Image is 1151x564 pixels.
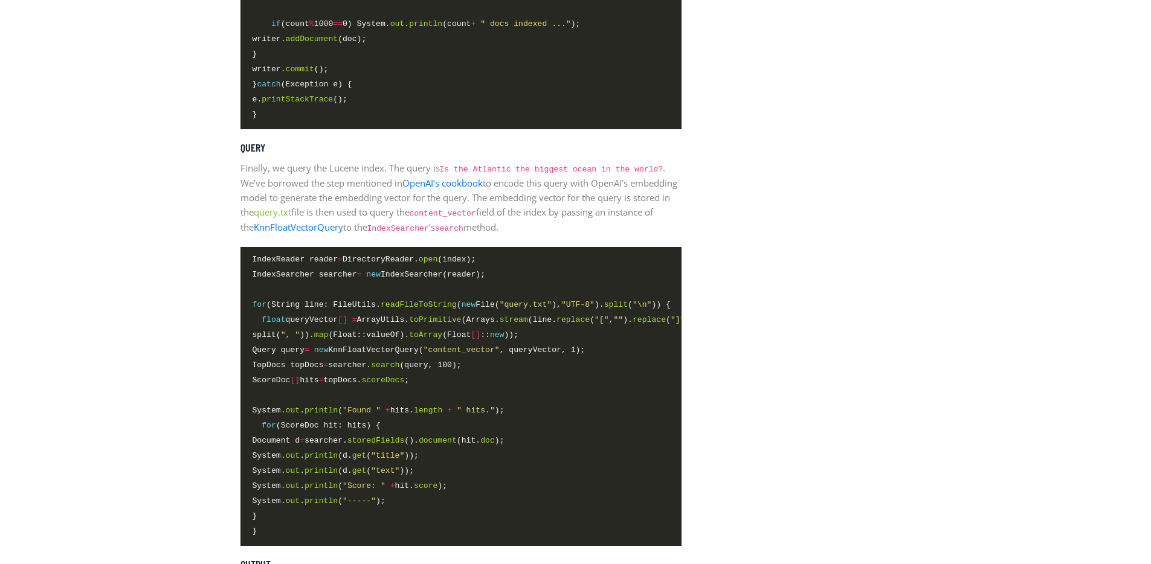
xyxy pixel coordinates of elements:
[490,330,505,339] span: new
[500,315,528,324] span: stream
[338,315,347,324] span: []
[357,270,362,279] span: =
[671,315,685,324] span: "]"
[633,315,666,324] span: replace
[385,406,390,415] span: +
[286,406,300,415] span: out
[305,481,338,490] span: println
[447,406,452,415] span: +
[347,436,404,445] span: storedFields
[253,253,476,266] span: IndexReader reader DirectoryReader. (index);
[253,464,414,477] span: System. . (d. ( ));
[262,421,276,430] span: for
[253,374,410,386] span: ScoreDoc hits topDocs. ;
[371,466,399,475] span: "text"
[457,406,495,415] span: " hits."
[253,419,381,432] span: (ScoreDoc hit: hits) {
[305,406,338,415] span: println
[361,376,404,385] span: scoreDocs
[253,449,419,462] span: System. . (d. ( ));
[343,496,376,505] span: "-----"
[414,406,442,415] span: length
[343,481,385,490] span: "Score: "
[253,510,257,522] span: }
[338,255,343,264] span: =
[435,224,463,233] code: search
[462,300,476,309] span: new
[286,496,300,505] span: out
[556,315,590,324] span: replace
[410,209,476,218] code: content_vector
[253,359,462,371] span: TopDocs topDocs searcher. (query, 100);
[333,19,343,28] span: ==
[367,224,429,233] code: IndexSearcher
[290,376,300,385] span: []
[409,19,442,28] span: println
[314,330,329,339] span: map
[352,451,367,460] span: get
[271,19,281,28] span: if
[253,404,505,417] span: System. . ( hits. );
[390,481,395,490] span: +
[286,466,300,475] span: out
[561,300,595,309] span: "UTF-8"
[253,63,329,75] span: writer. ();
[613,315,623,324] span: ""
[371,451,404,460] span: "title"
[253,93,347,106] span: e. ();
[305,466,338,475] span: println
[253,313,709,326] span: queryVector ArrayUtils. (Arrays. (line. ( , ). ( , ).
[604,300,628,309] span: split
[319,376,324,385] span: =
[381,300,457,309] span: readFileToString
[253,434,505,447] span: Document d searcher. (). (hit. );
[253,33,367,45] span: writer. (doc);
[286,34,338,43] span: addDocument
[253,18,581,30] span: (count 1000 0) System. . (count );
[286,481,300,490] span: out
[480,436,495,445] span: doc
[254,206,291,218] a: query.txt
[253,268,486,281] span: IndexSearcher searcher IndexSearcher(reader);
[305,451,338,460] span: println
[471,330,480,339] span: []
[352,315,357,324] span: =
[253,300,267,309] span: for
[595,315,609,324] span: "["
[305,345,309,354] span: =
[324,361,329,370] span: =
[371,361,399,370] span: search
[366,270,381,279] span: new
[419,436,457,445] span: document
[253,495,385,507] span: System. . ( );
[352,466,367,475] span: get
[402,177,483,189] a: OpenAI’s cookbook
[414,481,437,490] span: score
[262,95,333,104] span: printStackTrace
[633,300,651,309] span: "\n"
[300,436,305,445] span: =
[419,255,437,264] span: open
[440,165,663,174] code: Is the Atlantic the biggest ocean in the world?
[257,80,280,89] span: catch
[409,330,442,339] span: toArray
[253,525,257,537] span: }
[471,19,476,28] span: +
[409,315,462,324] span: toPrimitive
[286,451,300,460] span: out
[240,141,682,155] h5: Query
[253,48,257,60] span: }
[253,344,585,356] span: Query query KnnFloatVectorQuery( , queryVector, 1);
[390,19,405,28] span: out
[253,108,257,121] span: }
[500,300,552,309] span: "query.txt"
[309,19,314,28] span: %
[253,328,519,341] span: split( )). (Float::valueOf). (Float :: ));
[480,19,570,28] span: " docs indexed ..."
[253,479,448,492] span: System. . ( hit. );
[253,78,352,91] span: } (Exception e) {
[305,496,338,505] span: println
[262,315,285,324] span: float
[281,330,300,339] span: ", "
[343,406,381,415] span: "Found "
